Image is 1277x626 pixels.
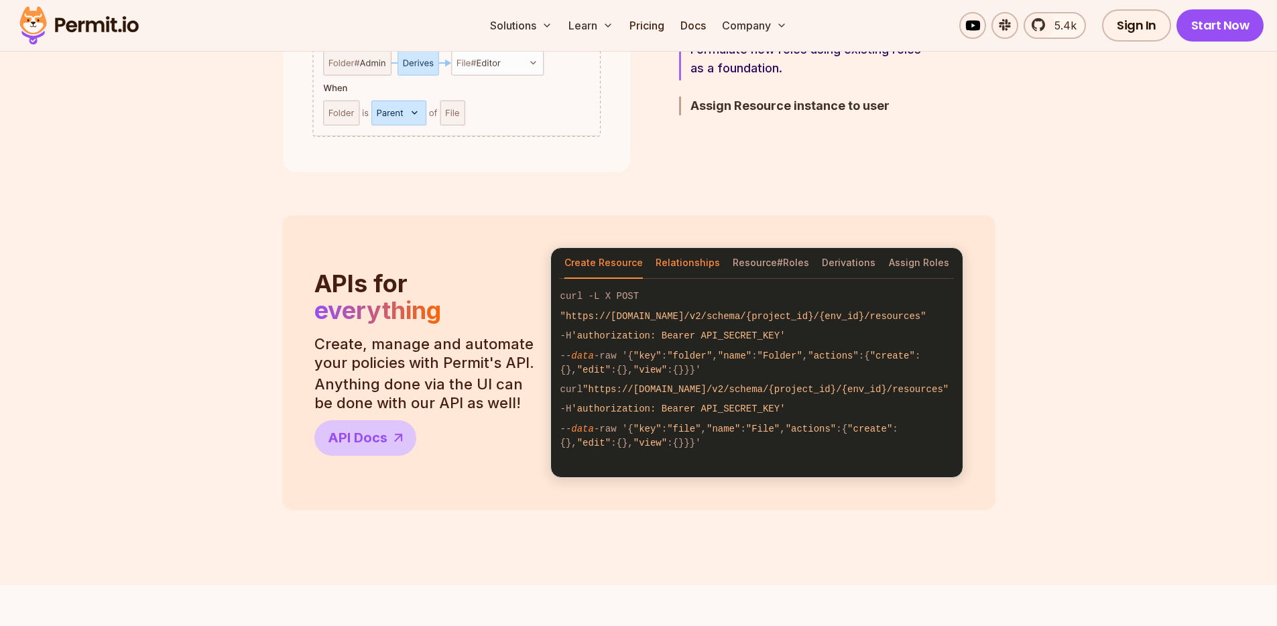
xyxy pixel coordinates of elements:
[551,287,963,306] code: curl -L X POST
[1024,12,1086,39] a: 5.4k
[13,3,145,48] img: Permit logo
[314,296,441,325] span: everything
[563,12,619,39] button: Learn
[633,365,667,375] span: "view"
[1102,9,1171,42] a: Sign In
[679,97,924,115] button: Assign Resource instance to user
[757,351,802,361] span: "Folder"
[656,248,720,279] button: Relationships
[583,384,949,395] span: "https://[DOMAIN_NAME]/v2/schema/{project_id}/{env_id}/resources"
[690,97,924,115] h3: Assign Resource instance to user
[571,330,785,341] span: 'authorization: Bearer API_SECRET_KEY'
[314,334,534,372] p: Create, manage and automate your policies with Permit's API.
[314,375,534,412] p: Anything done via the UI can be done with our API as well!
[571,403,785,414] span: 'authorization: Bearer API_SECRET_KEY'
[690,40,924,78] p: Formulate new roles using existing roles as a foundation.
[564,248,643,279] button: Create Resource
[551,380,963,399] code: curl
[1046,17,1077,34] span: 5.4k
[733,248,809,279] button: Resource#Roles
[551,399,963,419] code: -H
[870,351,915,361] span: "create"
[485,12,558,39] button: Solutions
[707,424,740,434] span: "name"
[633,424,662,434] span: "key"
[667,351,712,361] span: "folder"
[633,351,662,361] span: "key"
[675,12,711,39] a: Docs
[786,424,837,434] span: "actions"
[577,438,611,448] span: "edit"
[314,420,416,456] a: API Docs
[746,424,780,434] span: "File"
[560,311,926,322] span: "https://[DOMAIN_NAME]/v2/schema/{project_id}/{env_id}/resources"
[551,326,963,346] code: -H
[571,424,594,434] span: data
[717,12,792,39] button: Company
[633,438,667,448] span: "view"
[551,419,963,452] code: -- -raw '{ : , : , :{ :{}, :{}, :{}}}'
[718,351,751,361] span: "name"
[624,12,670,39] a: Pricing
[314,269,408,298] span: APIs for
[808,351,859,361] span: "actions"
[328,428,387,447] span: API Docs
[667,424,701,434] span: "file"
[822,248,875,279] button: Derivations
[571,351,594,361] span: data
[889,248,949,279] button: Assign Roles
[551,346,963,379] code: -- -raw '{ : , : , :{ :{}, :{}, :{}}}'
[847,424,892,434] span: "create"
[1176,9,1264,42] a: Start Now
[577,365,611,375] span: "edit"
